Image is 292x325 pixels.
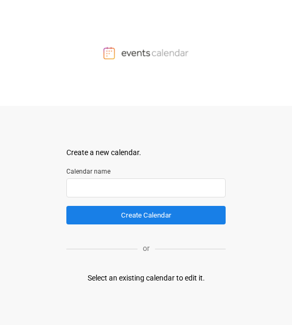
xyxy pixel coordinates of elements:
[138,243,155,254] p: or
[66,167,226,176] label: Calendar name
[88,273,205,284] div: Select an existing calendar to edit it.
[66,147,226,158] div: Create a new calendar.
[104,47,188,59] img: Events Calendar
[66,206,226,224] button: Create Calendar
